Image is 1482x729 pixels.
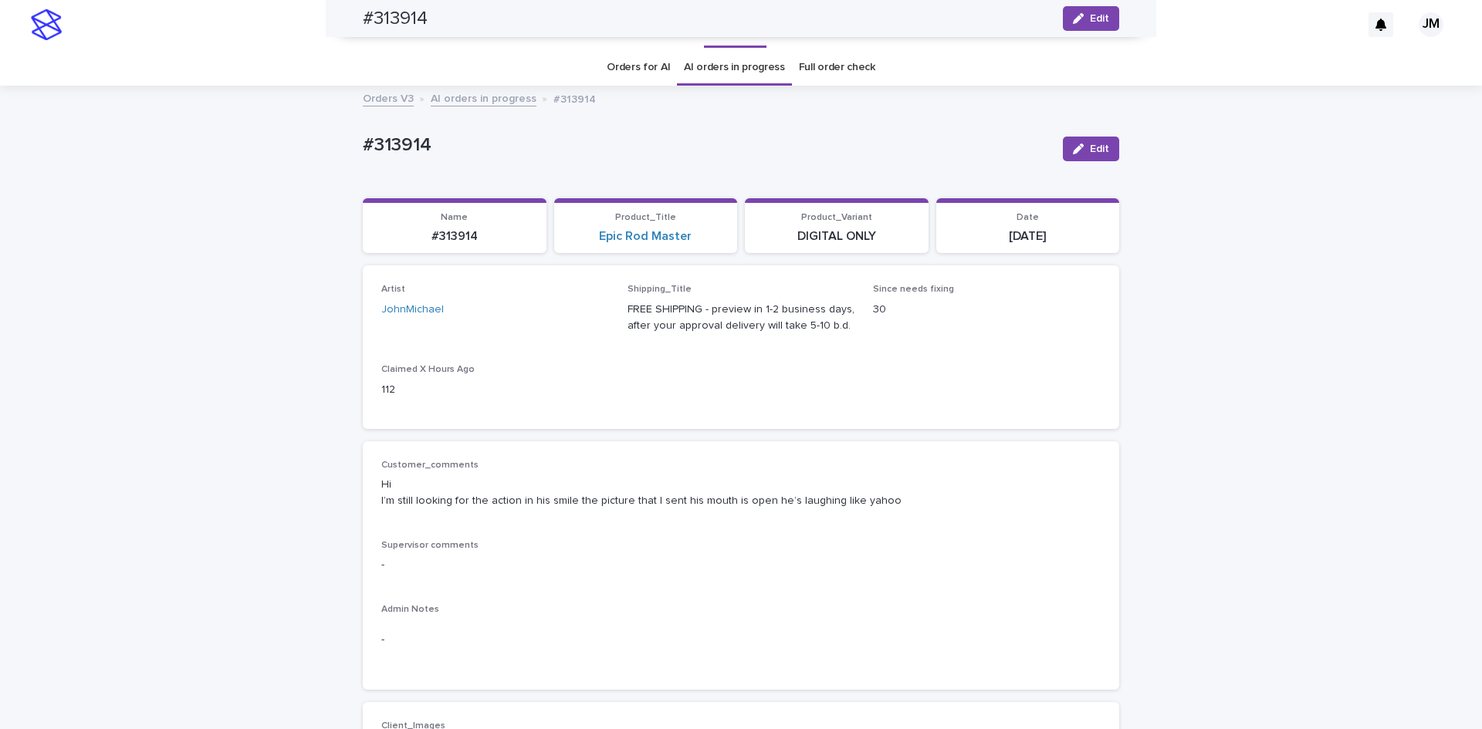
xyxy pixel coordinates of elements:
p: #313914 [372,229,537,244]
p: [DATE] [946,229,1111,244]
p: #313914 [553,89,596,106]
a: Orders V3 [363,89,414,106]
span: Claimed X Hours Ago [381,365,475,374]
img: stacker-logo-s-only.png [31,9,62,40]
p: #313914 [363,134,1051,157]
p: Hi I’m still looking for the action in his smile the picture that I sent his mouth is open he’s l... [381,477,1101,509]
a: Orders for AI [607,49,670,86]
a: Full order check [799,49,875,86]
span: Name [441,213,468,222]
span: Customer_comments [381,461,479,470]
p: FREE SHIPPING - preview in 1-2 business days, after your approval delivery will take 5-10 b.d. [628,302,855,334]
span: Edit [1090,143,1109,154]
span: Shipping_Title [628,285,692,294]
a: Epic Rod Master [599,229,692,244]
a: AI orders in progress [431,89,536,106]
span: Product_Variant [801,213,872,222]
p: DIGITAL ONLY [754,229,919,244]
a: AI orders in progress [684,49,785,86]
a: JohnMichael [381,302,444,318]
span: Admin Notes [381,605,439,614]
p: 112 [381,382,609,398]
button: Edit [1063,137,1119,161]
span: Supervisor comments [381,541,479,550]
span: Since needs fixing [873,285,954,294]
span: Date [1017,213,1039,222]
span: Artist [381,285,405,294]
p: - [381,632,1101,648]
p: 30 [873,302,1101,318]
p: - [381,557,1101,573]
div: JM [1419,12,1443,37]
span: Product_Title [615,213,676,222]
